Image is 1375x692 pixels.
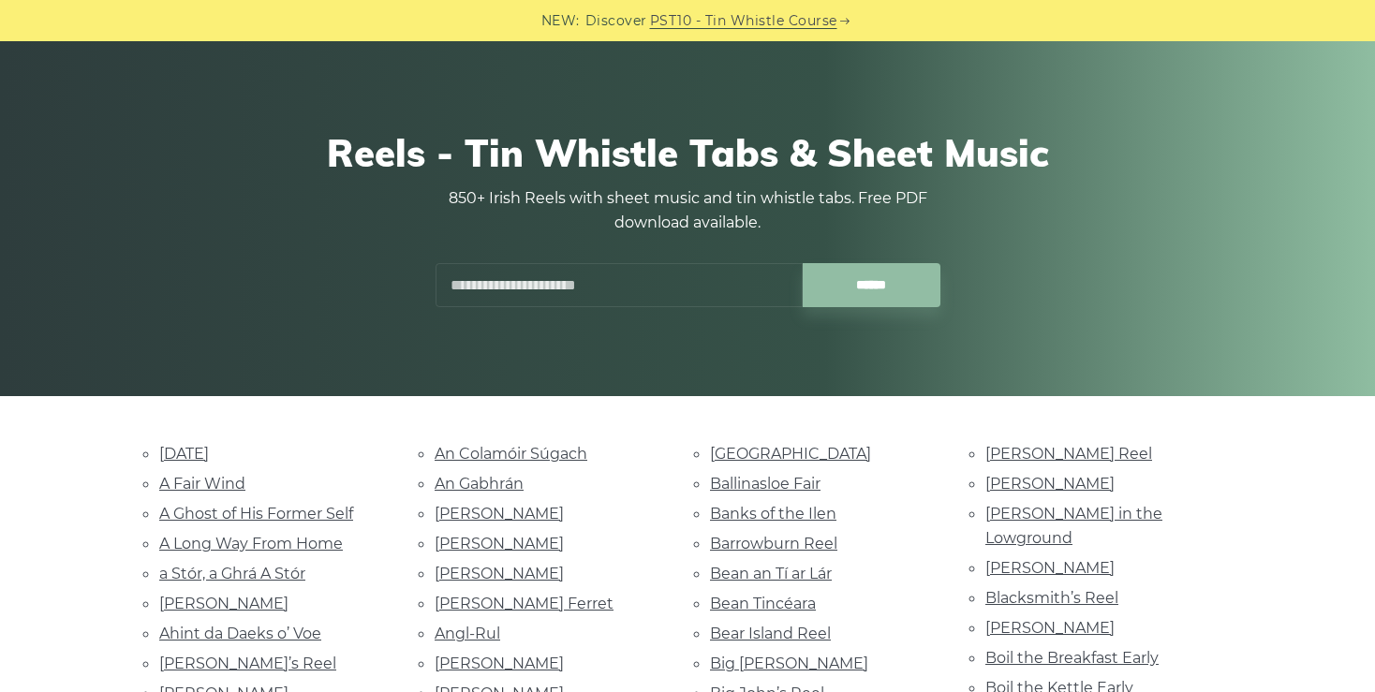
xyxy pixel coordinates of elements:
a: [PERSON_NAME] [435,505,564,523]
h1: Reels - Tin Whistle Tabs & Sheet Music [159,130,1216,175]
a: Ahint da Daeks o’ Voe [159,625,321,642]
a: [PERSON_NAME] [435,535,564,552]
a: [PERSON_NAME] [985,619,1115,637]
a: a Stór, a Ghrá A Stór [159,565,305,582]
a: Barrowburn Reel [710,535,837,552]
a: An Colamóir Súgach [435,445,587,463]
a: Bean an Tí ar Lár [710,565,832,582]
a: [PERSON_NAME] Ferret [435,595,614,612]
p: 850+ Irish Reels with sheet music and tin whistle tabs. Free PDF download available. [435,186,940,235]
a: [PERSON_NAME] [435,655,564,672]
a: [PERSON_NAME] [435,565,564,582]
a: Boil the Breakfast Early [985,649,1159,667]
a: Ballinasloe Fair [710,475,821,493]
a: An Gabhrán [435,475,524,493]
a: Bean Tincéara [710,595,816,612]
a: Bear Island Reel [710,625,831,642]
a: A Ghost of His Former Self [159,505,353,523]
a: [PERSON_NAME] [985,475,1115,493]
a: PST10 - Tin Whistle Course [650,10,837,32]
a: [DATE] [159,445,209,463]
a: Big [PERSON_NAME] [710,655,868,672]
a: Angl-Rul [435,625,500,642]
a: [PERSON_NAME] [985,559,1115,577]
a: [PERSON_NAME]’s Reel [159,655,336,672]
a: [PERSON_NAME] [159,595,288,612]
a: [PERSON_NAME] in the Lowground [985,505,1162,547]
a: A Long Way From Home [159,535,343,552]
a: [PERSON_NAME] Reel [985,445,1152,463]
a: Banks of the Ilen [710,505,836,523]
span: NEW: [541,10,580,32]
a: Blacksmith’s Reel [985,589,1118,607]
a: [GEOGRAPHIC_DATA] [710,445,871,463]
span: Discover [585,10,647,32]
a: A Fair Wind [159,475,245,493]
